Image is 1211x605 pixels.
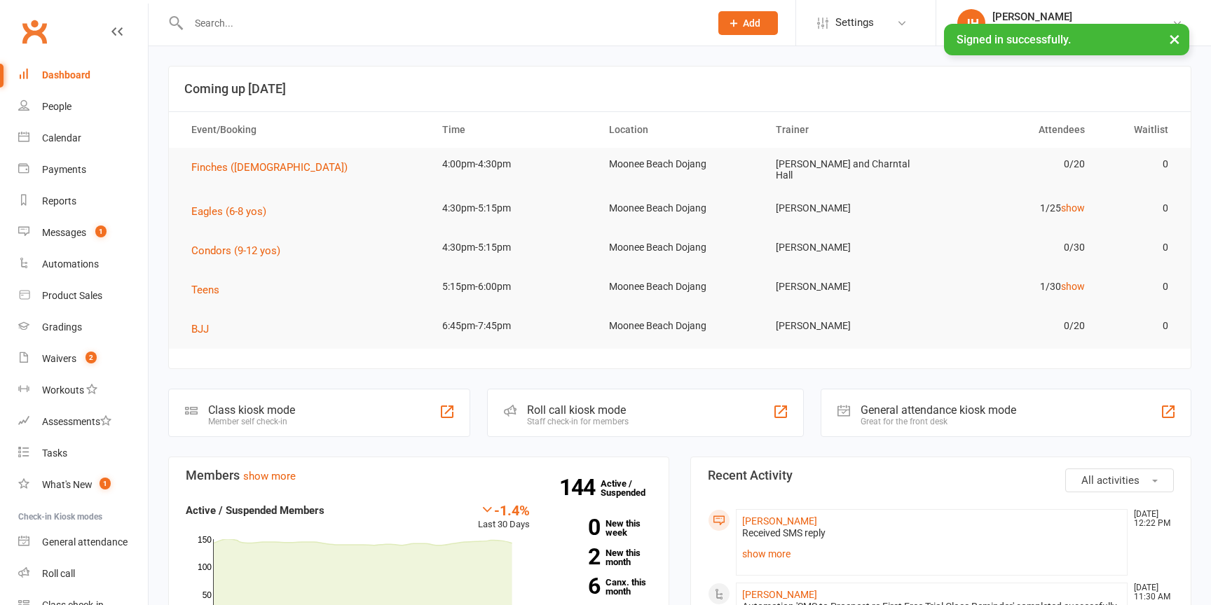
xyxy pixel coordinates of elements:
[18,280,148,312] a: Product Sales
[551,548,652,566] a: 2New this month
[527,403,629,417] div: Roll call kiosk mode
[18,312,148,343] a: Gradings
[930,148,1097,181] td: 0/20
[430,231,596,264] td: 4:30pm-5:15pm
[1061,281,1085,292] a: show
[596,112,763,148] th: Location
[596,148,763,181] td: Moonee Beach Dojang
[430,112,596,148] th: Time
[42,227,86,238] div: Messages
[763,231,930,264] td: [PERSON_NAME]
[100,478,111,489] span: 1
[835,7,874,39] span: Settings
[191,321,219,338] button: BJJ
[992,11,1172,23] div: [PERSON_NAME]
[42,384,84,396] div: Workouts
[191,203,276,220] button: Eagles (6-8 yos)
[17,14,52,49] a: Clubworx
[551,546,600,567] strong: 2
[191,159,357,176] button: Finches ([DEMOGRAPHIC_DATA])
[930,231,1097,264] td: 0/30
[527,417,629,426] div: Staff check-in for members
[208,417,295,426] div: Member self check-in
[430,310,596,342] td: 6:45pm-7:45pm
[186,468,652,482] h3: Members
[742,515,817,527] a: [PERSON_NAME]
[1065,468,1174,492] button: All activities
[601,468,662,508] a: 144Active / Suspended
[478,502,530,532] div: Last 30 Days
[42,568,75,579] div: Roll call
[930,270,1097,303] td: 1/30
[42,321,82,333] div: Gradings
[18,438,148,469] a: Tasks
[18,60,148,91] a: Dashboard
[763,112,930,148] th: Trainer
[861,417,1016,426] div: Great for the front desk
[708,468,1174,482] h3: Recent Activity
[191,281,229,298] button: Teens
[861,403,1016,417] div: General attendance kiosk mode
[18,154,148,186] a: Payments
[42,258,99,270] div: Automations
[743,18,760,29] span: Add
[930,192,1097,225] td: 1/25
[42,69,90,81] div: Dashboard
[243,470,296,482] a: show more
[763,192,930,225] td: [PERSON_NAME]
[1081,474,1140,487] span: All activities
[184,82,1175,96] h3: Coming up [DATE]
[742,527,1121,539] div: Received SMS reply
[957,9,985,37] div: JH
[18,527,148,558] a: General attendance kiosk mode
[191,244,280,257] span: Condors (9-12 yos)
[930,310,1097,342] td: 0/20
[596,310,763,342] td: Moonee Beach Dojang
[42,290,102,301] div: Product Sales
[718,11,778,35] button: Add
[191,205,266,218] span: Eagles (6-8 yos)
[42,416,111,427] div: Assessments
[191,284,219,296] span: Teens
[42,353,76,364] div: Waivers
[18,186,148,217] a: Reports
[430,192,596,225] td: 4:30pm-5:15pm
[186,504,324,517] strong: Active / Suspended Members
[551,517,600,538] strong: 0
[430,148,596,181] td: 4:00pm-4:30pm
[42,195,76,207] div: Reports
[742,544,1121,564] a: show more
[1097,310,1181,342] td: 0
[930,112,1097,148] th: Attendees
[18,375,148,406] a: Workouts
[18,217,148,249] a: Messages 1
[18,249,148,280] a: Automations
[1127,510,1173,528] time: [DATE] 12:22 PM
[95,225,107,237] span: 1
[85,352,97,363] span: 2
[1127,583,1173,601] time: [DATE] 11:30 AM
[763,310,930,342] td: [PERSON_NAME]
[596,270,763,303] td: Moonee Beach Dojang
[42,164,86,175] div: Payments
[559,477,601,498] strong: 144
[208,403,295,417] div: Class kiosk mode
[42,132,81,144] div: Calendar
[1097,192,1181,225] td: 0
[957,33,1071,46] span: Signed in successfully.
[42,447,67,459] div: Tasks
[1097,270,1181,303] td: 0
[184,13,700,33] input: Search...
[1097,112,1181,148] th: Waitlist
[179,112,430,148] th: Event/Booking
[551,576,600,597] strong: 6
[1061,202,1085,214] a: show
[596,192,763,225] td: Moonee Beach Dojang
[42,536,128,548] div: General attendance
[42,479,93,490] div: What's New
[1097,148,1181,181] td: 0
[42,101,71,112] div: People
[18,91,148,123] a: People
[742,589,817,600] a: [PERSON_NAME]
[18,558,148,590] a: Roll call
